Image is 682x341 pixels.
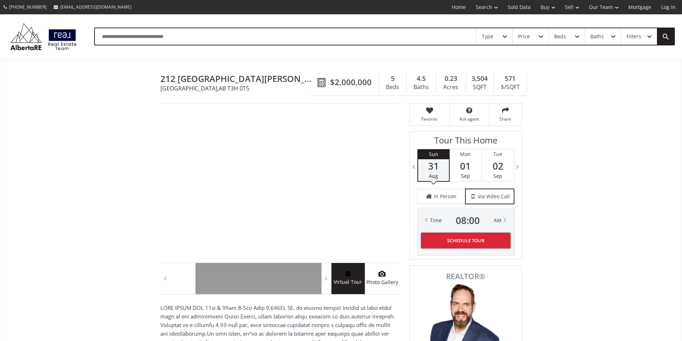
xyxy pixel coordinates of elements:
[160,86,314,91] span: [GEOGRAPHIC_DATA] , AB T3H 0T5
[456,215,480,225] span: 08 : 00
[413,116,446,122] span: Favorite
[497,82,523,93] div: $/SQFT
[418,273,514,280] span: REALTOR®
[383,82,403,93] div: Beds
[440,82,462,93] div: Acres
[330,77,372,88] span: $2,000,000
[421,233,511,248] button: Schedule Tour
[493,172,502,179] span: Sep
[331,278,365,286] span: Virtual Tour
[410,74,432,83] div: 4.5
[418,149,449,159] div: Sun
[160,74,314,85] span: 212 Aspen Summit Heath SW
[440,74,462,83] div: 0.23
[518,34,530,39] div: Price
[331,263,365,294] a: virtual tour iconVirtual Tour
[590,34,604,39] div: Baths
[493,116,518,122] span: Share
[471,74,488,83] span: 3,504
[434,193,456,200] span: in Person
[461,172,470,179] span: Sep
[417,135,514,149] h3: Tour This Home
[469,82,490,93] div: SQFT
[160,103,399,261] iframe: 2 million dollars New listing in Aspen Summit text 587-813-0965
[418,161,449,171] span: 31
[554,34,566,39] div: Beds
[50,0,135,14] a: [EMAIL_ADDRESS][DOMAIN_NAME]
[383,74,403,83] div: 5
[365,278,399,287] span: Photo Gallery
[450,161,482,171] span: 01
[482,34,493,39] div: Type
[482,149,514,159] div: Tue
[453,116,485,122] span: Ask agent
[482,161,514,171] span: 02
[9,4,47,10] span: [PHONE_NUMBER]
[430,215,502,225] div: Time AM
[7,21,80,52] img: Logo
[478,193,510,200] span: via Video Call
[627,34,641,39] div: Filters
[60,4,131,10] span: [EMAIL_ADDRESS][DOMAIN_NAME]
[410,82,432,93] div: Baths
[497,74,523,83] div: 571
[450,149,482,159] div: Mon
[344,271,352,277] img: virtual tour icon
[429,172,438,179] span: Aug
